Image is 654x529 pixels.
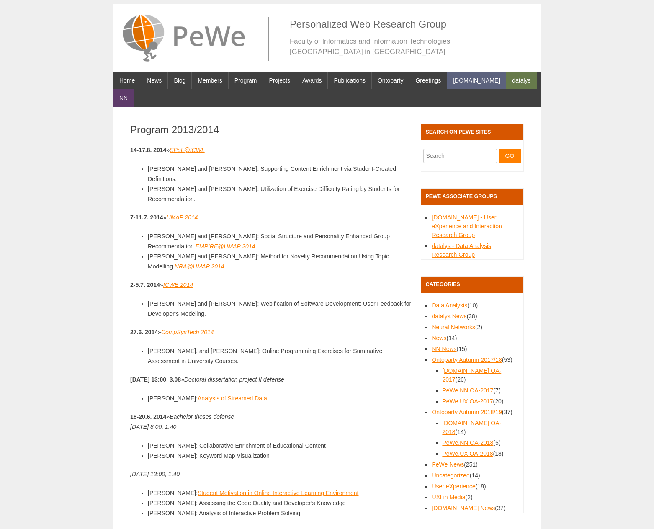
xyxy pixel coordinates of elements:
[432,493,517,502] li: (2)
[409,72,447,89] a: Greetings
[432,335,446,341] a: News
[442,450,493,457] a: PeWe.UX OA-2018
[432,312,517,321] li: (38)
[432,471,517,480] li: (14)
[168,72,191,89] a: Blog
[122,8,246,67] img: PeWe – Personalized Web Research Group
[130,280,412,290] p: »
[263,72,296,89] a: Projects
[148,451,412,461] li: [PERSON_NAME]: Keyword Map Visualization
[113,72,141,89] a: Home
[442,398,493,405] a: PeWe.UX OA-2017
[421,124,523,140] h3: Search on PeWe Sites
[432,323,517,332] li: (2)
[148,508,412,518] li: [PERSON_NAME]: Analysis of Interactive Problem Solving
[198,395,267,402] a: Analysis of Streamed Data
[130,413,166,420] strong: 18-20.6. 2014
[229,72,263,89] a: Program
[148,346,412,366] li: [PERSON_NAME], and [PERSON_NAME]: Online Programming Exercises for Summative Assessment in Univer...
[432,313,466,320] a: datalys News
[432,356,502,363] a: Ontoparty Autumn 2017/18
[130,281,160,288] strong: 2-5.7. 2014
[113,89,134,107] a: NN
[148,393,412,403] li: [PERSON_NAME]:
[141,72,167,89] a: News
[130,124,412,136] h1: Program 2013/2014
[432,243,491,258] a: datalys - Data Analysis Research Group
[130,423,176,430] em: [DATE] 8:00, 1.40
[130,147,166,153] strong: 14-17.8. 2014
[148,231,412,251] li: [PERSON_NAME] and [PERSON_NAME]: Social Structure and Personality Enhanced Group Recommendation.
[442,439,493,446] a: PeWe.NN OA-2018
[432,302,467,309] a: Data Analysis
[432,356,517,406] li: (53)
[442,386,511,395] li: (7)
[148,488,412,498] li: [PERSON_NAME]:
[432,482,517,491] li: (18)
[148,164,412,184] li: [PERSON_NAME] and [PERSON_NAME]: Supporting Content Enrichment via Student-Created Definitions.
[432,346,456,352] a: NN News
[442,439,511,447] li: (5)
[432,408,517,458] li: (37)
[198,490,358,496] a: Student Motivation in Online Interactive Learning Environment
[432,409,502,415] a: Ontoparty Autumn 2018/19
[432,504,517,513] li: (37)
[130,214,163,221] strong: 7-11.7. 2014
[296,72,327,89] a: Awards
[432,494,465,501] a: UXI in Media
[432,505,495,511] a: [DOMAIN_NAME] News
[372,72,409,89] a: Ontoparty
[192,72,228,89] a: Members
[163,281,193,288] a: ICWE 2014
[432,460,517,469] li: (251)
[328,72,371,89] a: Publications
[130,212,412,222] p: »
[506,72,536,89] a: datalys
[432,334,517,343] li: (14)
[442,420,501,435] a: [DOMAIN_NAME] OA-2018
[130,329,158,335] strong: 27.6. 2014
[130,412,412,432] p: »
[161,329,214,335] a: CompSysTech 2014
[421,277,523,293] h3: Categories
[442,367,501,383] a: [DOMAIN_NAME] OA-2017
[170,413,234,420] em: Bachelor theses defense
[432,214,502,238] a: [DOMAIN_NAME] - User eXperience and Interaction Research Group
[432,461,464,468] a: PeWe News
[432,324,475,330] a: Neural Networks
[432,472,469,479] a: Uncategorized
[447,72,506,89] a: [DOMAIN_NAME]
[130,145,412,155] p: »
[130,327,412,337] p: »
[170,147,204,153] a: SPeL@ICWL
[166,214,198,221] a: UMAP 2014
[442,419,511,436] li: (14)
[184,376,284,383] em: Doctoral dissertation project II defense
[499,149,521,163] input: Go
[148,498,412,508] li: [PERSON_NAME]: Assessing the Code Quality and Developer’s Knowledge
[442,449,511,458] li: (18)
[290,17,532,32] p: Personalized Web Research Group
[148,441,412,451] li: [PERSON_NAME]: Collaborative Enrichment of Educational Content
[148,184,412,204] li: [PERSON_NAME] and [PERSON_NAME]: Utilization of Exercise Difficulty Rating by Students for Recomm...
[442,397,511,406] li: (20)
[175,263,224,270] a: NRA@UMAP 2014
[432,483,475,490] a: User eXperience
[148,299,412,319] li: [PERSON_NAME] and [PERSON_NAME]: Webification of Software Development: User Feedback for Develope...
[130,376,181,383] strong: [DATE] 13:00, 3.08
[130,471,180,477] em: [DATE] 13:00, 1.40
[196,243,255,250] a: EMPIRE@UMAP 2014
[421,189,523,205] h3: PeWe Associate Groups
[442,366,511,384] li: (26)
[290,36,532,61] p: Faculty of Informatics and Information Technologies [GEOGRAPHIC_DATA] in [GEOGRAPHIC_DATA]
[432,301,517,310] li: (10)
[130,374,412,384] p: »
[442,387,493,394] a: PeWe.NN OA-2017
[148,251,412,271] li: [PERSON_NAME] and [PERSON_NAME]: Method for Novelty Recommendation Using Topic Modelling.
[432,345,517,354] li: (15)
